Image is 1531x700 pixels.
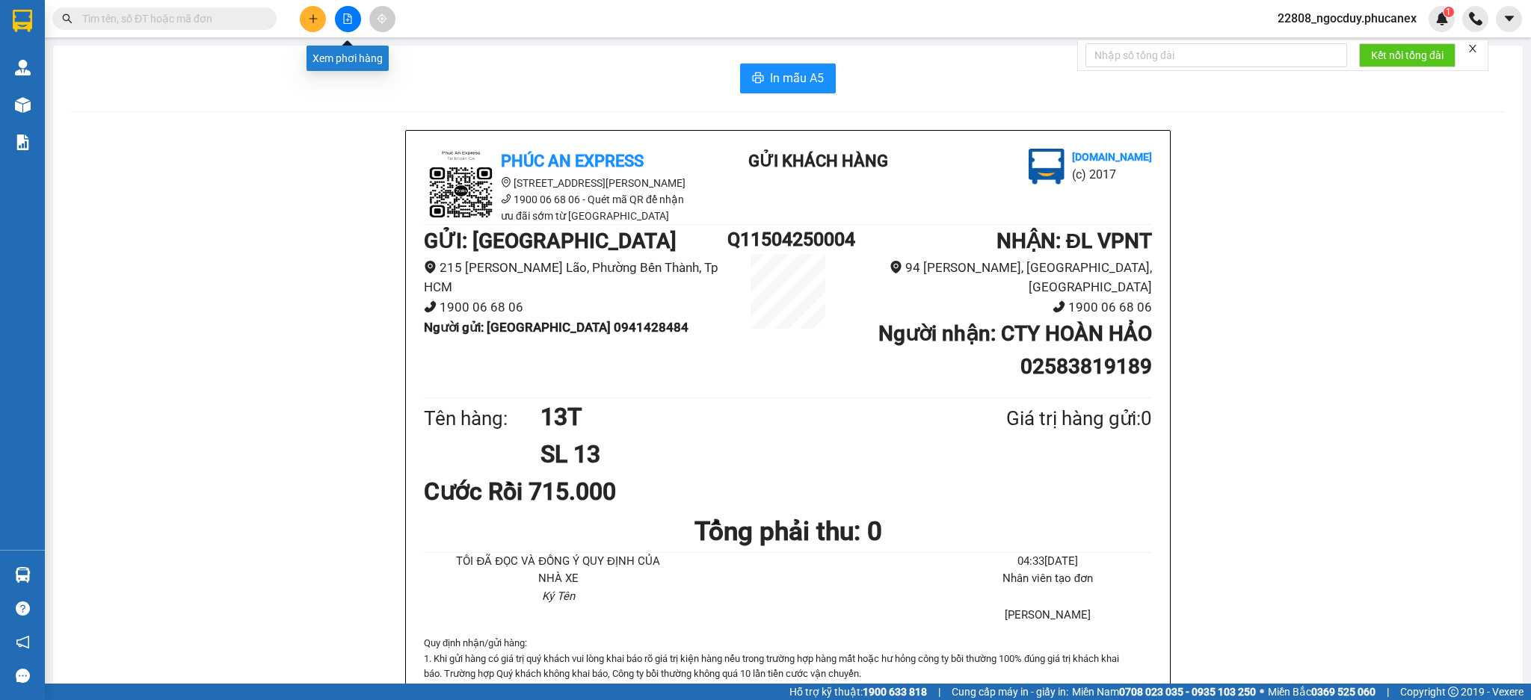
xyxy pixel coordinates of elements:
img: logo-vxr [13,10,32,32]
p: 1. Khi gửi hàng có giá trị quý khách vui lòng khai báo rõ giá trị kiện hàng nếu trong trường hợ... [424,651,1152,682]
img: warehouse-icon [15,567,31,583]
strong: 0369 525 060 [1311,686,1376,698]
b: Gửi khách hàng [748,152,888,170]
strong: 1900 633 818 [863,686,927,698]
img: logo.jpg [424,149,499,223]
span: phone [424,300,437,313]
li: [PERSON_NAME] [943,607,1152,625]
li: 04:33[DATE] [943,553,1152,571]
span: search [62,13,73,24]
li: TÔI ĐÃ ĐỌC VÀ ĐỒNG Ý QUY ĐỊNH CỦA NHÀ XE [454,553,662,588]
span: phone [501,193,511,204]
span: | [938,684,940,700]
span: message [16,669,30,683]
span: 1 [1446,7,1451,17]
span: question-circle [16,601,30,616]
img: solution-icon [15,134,31,150]
button: printerIn mẫu A5 [740,64,836,93]
span: close [1467,43,1478,54]
span: Hỗ trợ kỹ thuật: [789,684,927,700]
h1: SL 13 [540,436,934,473]
span: caret-down [1503,12,1516,25]
li: 215 [PERSON_NAME] Lão, Phường Bến Thành, Tp HCM [424,258,727,297]
span: aim [377,13,387,24]
img: logo.jpg [1029,149,1065,185]
b: [DOMAIN_NAME] [1072,151,1152,163]
h1: 13T [540,398,934,436]
span: Miền Nam [1072,684,1256,700]
i: Ký Tên [542,589,575,603]
span: printer [752,72,764,86]
button: plus [300,6,326,32]
b: Người gửi : [GEOGRAPHIC_DATA] 0941428484 [424,320,689,335]
span: Miền Bắc [1268,684,1376,700]
img: warehouse-icon [15,60,31,75]
img: icon-new-feature [1435,12,1449,25]
strong: 0708 023 035 - 0935 103 250 [1119,686,1256,698]
span: ⚪️ [1260,689,1264,695]
div: Cước Rồi 715.000 [424,473,664,510]
li: 1900 06 68 06 [848,297,1152,318]
span: notification [16,635,30,649]
li: [STREET_ADDRESS][PERSON_NAME] [424,175,693,191]
li: 1900 06 68 06 [424,297,727,318]
img: warehouse-icon [15,97,31,113]
li: Nhân viên tạo đơn [943,570,1152,588]
button: Kết nối tổng đài [1359,43,1455,67]
span: environment [424,261,437,273]
b: Người nhận : CTY HOÀN HẢO 02583819189 [878,321,1152,379]
li: (c) 2017 [1072,165,1152,184]
span: phone [1053,300,1065,313]
span: Kết nối tổng đài [1371,47,1444,64]
button: caret-down [1496,6,1522,32]
div: Giá trị hàng gửi: 0 [934,403,1152,434]
span: copyright [1448,687,1458,697]
span: In mẫu A5 [770,69,824,87]
sup: 1 [1444,7,1454,17]
span: | [1387,684,1389,700]
span: environment [890,261,902,273]
li: 94 [PERSON_NAME], [GEOGRAPHIC_DATA], [GEOGRAPHIC_DATA] [848,258,1152,297]
b: NHẬN : ĐL VPNT [996,229,1152,253]
p: 2.Quý khách phải báo mã số "Phiếu Gửi Hàng" khi nhận hàng, phải trình CCCD/CMND hoặ... [424,681,1152,696]
b: GỬI : [GEOGRAPHIC_DATA] [424,229,677,253]
input: Nhập số tổng đài [1085,43,1347,67]
b: Phúc An Express [501,152,644,170]
div: Tên hàng: [424,403,540,434]
h1: Tổng phải thu: 0 [424,511,1152,552]
span: plus [308,13,318,24]
img: phone-icon [1469,12,1482,25]
button: aim [369,6,395,32]
li: 1900 06 68 06 - Quét mã QR để nhận ưu đãi sớm từ [GEOGRAPHIC_DATA] [424,191,693,224]
span: 22808_ngocduy.phucanex [1266,9,1429,28]
span: environment [501,177,511,188]
span: file-add [342,13,353,24]
span: Cung cấp máy in - giấy in: [952,684,1068,700]
h1: Q11504250004 [727,225,848,254]
input: Tìm tên, số ĐT hoặc mã đơn [82,10,259,27]
button: file-add [335,6,361,32]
